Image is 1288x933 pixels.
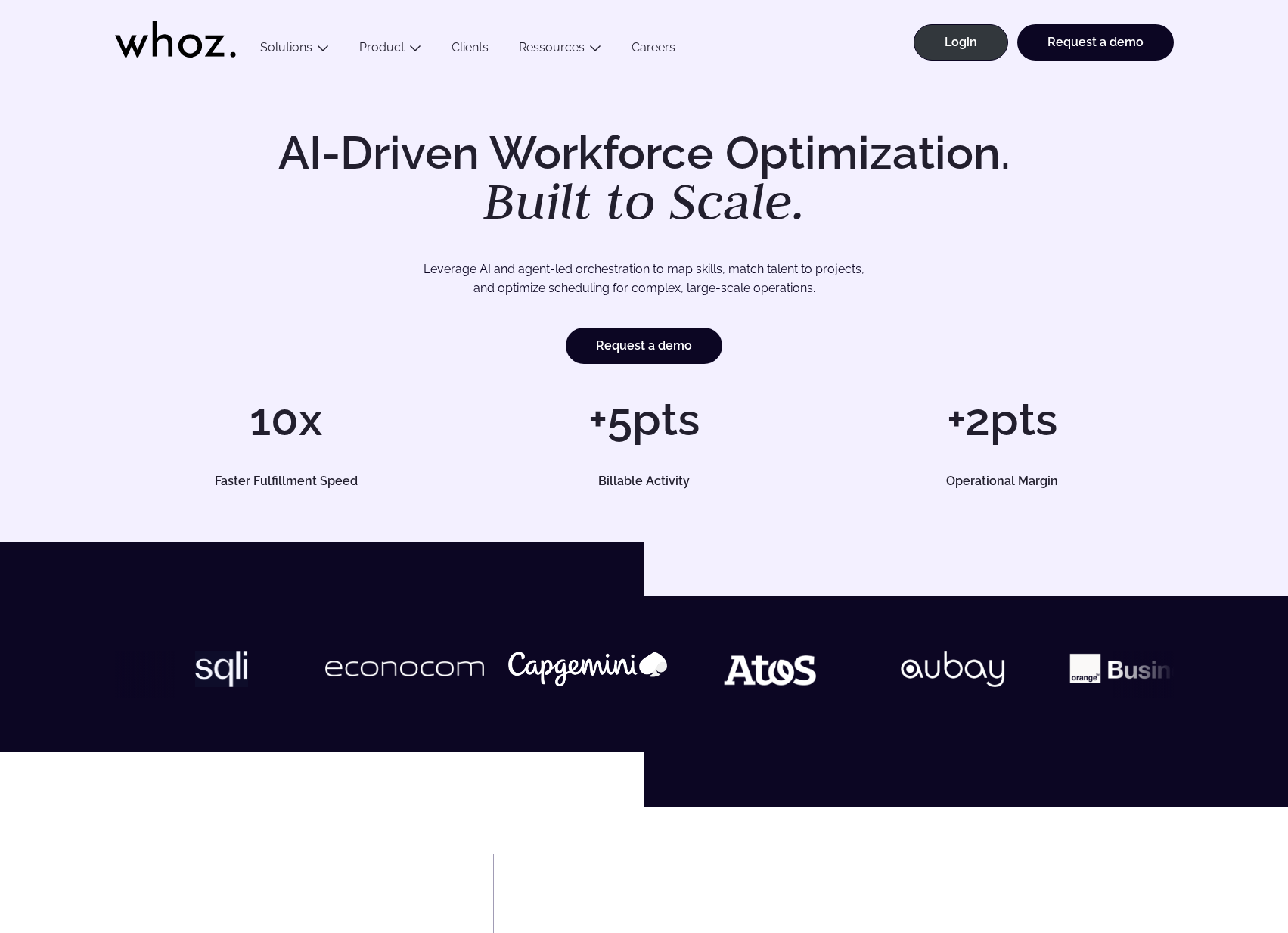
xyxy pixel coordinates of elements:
[1017,24,1174,61] a: Request a demo
[473,397,815,442] h1: +5pts
[830,397,1173,442] h1: +2pts
[914,24,1008,61] a: Login
[519,40,585,54] a: Ressources
[504,40,616,61] button: Ressources
[168,260,1121,298] p: Leverage AI and agent-led orchestration to map skills, match talent to projects, and optimize sch...
[483,167,805,234] em: Built to Scale.
[848,475,1156,487] h5: Operational Margin
[115,397,458,442] h1: 10x
[359,40,405,54] a: Product
[490,475,799,487] h5: Billable Activity
[132,475,440,487] h5: Faster Fulfillment Speed
[245,40,344,61] button: Solutions
[436,40,504,61] a: Clients
[344,40,436,61] button: Product
[257,130,1032,227] h1: AI-Driven Workforce Optimization.
[616,40,691,61] a: Careers
[566,328,722,364] a: Request a demo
